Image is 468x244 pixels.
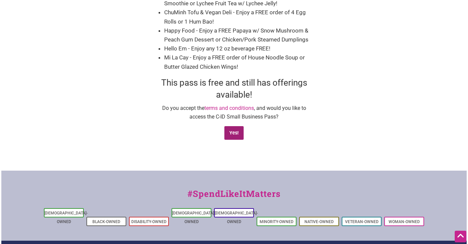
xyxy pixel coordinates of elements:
div: Scroll Back to Top [455,231,466,242]
a: Native-Owned [304,219,334,224]
a: Disability-Owned [131,219,167,224]
a: [DEMOGRAPHIC_DATA]-Owned [172,211,215,224]
p: Do you accept the , and would you like to access the C-ID Small Business Pass? [158,104,310,121]
a: terms and conditions [204,105,254,111]
a: Woman-Owned [389,219,420,224]
a: Black-Owned [92,219,120,224]
a: Veteran-Owned [345,219,379,224]
li: Happy Food - Enjoy a FREE Papaya w/ Snow Mushroom & Peach Gum Dessert or Chicken/Pork Steamed Dum... [164,26,310,44]
a: Minority-Owned [260,219,293,224]
input: Yes! [224,126,244,140]
li: ChuMinh Tofu & Vegan Deli - Enjoy a FREE order of 4 Egg Rolls or 1 Hum Bao! [164,8,310,26]
a: [DEMOGRAPHIC_DATA]-Owned [215,211,258,224]
h3: This pass is free and still has offerings available! [158,77,310,101]
a: [DEMOGRAPHIC_DATA]-Owned [45,211,88,224]
li: Mi La Cay - Enjoy a FREE order of House Noodle Soup or Butter Glazed Chicken Wings! [164,53,310,71]
li: Hello Em - Enjoy any 12 oz beverage FREE! [164,44,310,53]
div: #SpendLikeItMatters [1,187,467,207]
